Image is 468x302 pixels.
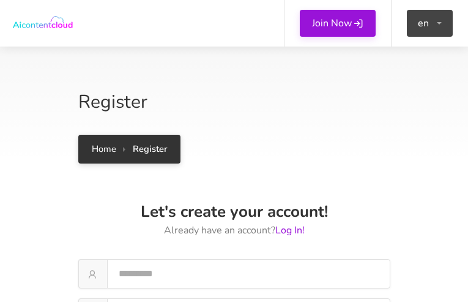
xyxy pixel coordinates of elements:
h3: Let's create your account! [78,203,390,220]
span: Already have an account? [78,222,390,239]
img: AI Content Cloud - AI Powered Content, Code & Image Generator [12,12,73,34]
span: en [418,10,431,37]
li: Register [123,142,167,156]
span: Join Now [312,17,352,30]
iframe: chat widget [392,225,468,284]
a: Join Now [300,10,376,37]
a: Log In! [275,224,305,237]
button: en [407,10,453,37]
a: Home [92,143,116,155]
h2: Register [78,90,390,115]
